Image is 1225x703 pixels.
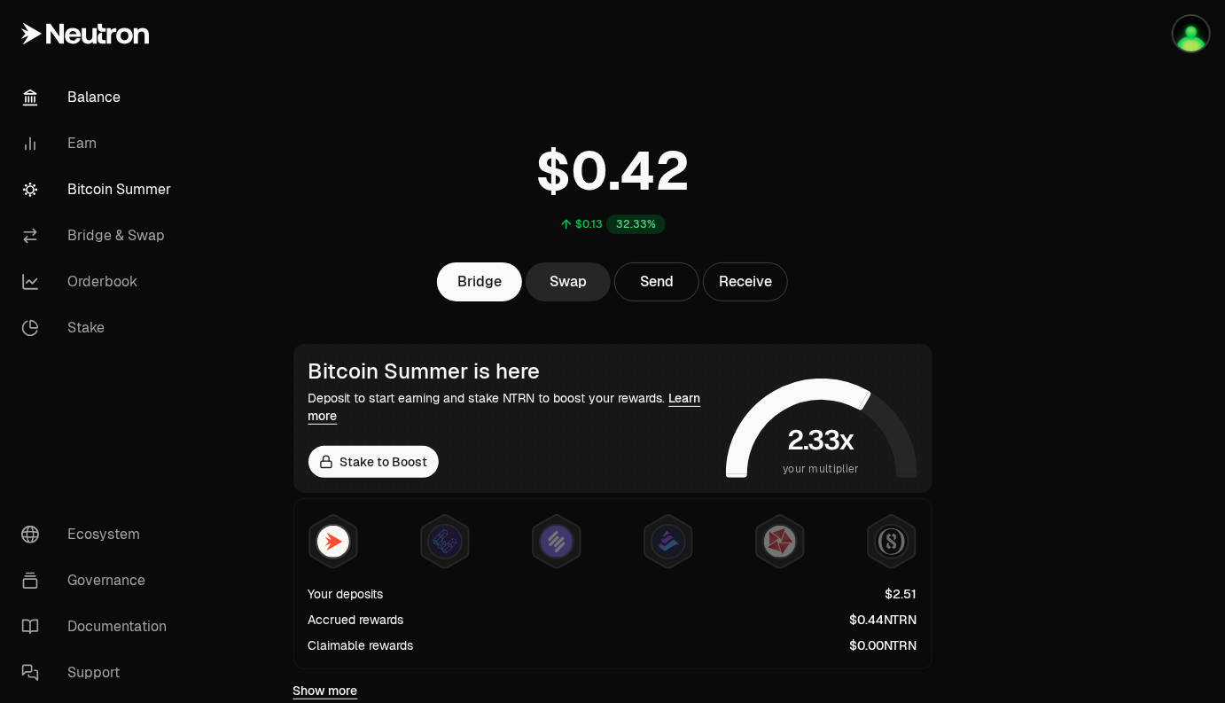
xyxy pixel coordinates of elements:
[293,682,358,699] a: Show more
[308,611,404,629] div: Accrued rewards
[575,217,603,231] div: $0.13
[7,305,191,351] a: Stake
[308,389,719,425] div: Deposit to start earning and stake NTRN to boost your rewards.
[7,558,191,604] a: Governance
[7,650,191,696] a: Support
[614,262,699,301] button: Send
[783,460,860,478] span: your multiplier
[429,526,461,558] img: EtherFi Points
[317,526,349,558] img: NTRN
[7,604,191,650] a: Documentation
[606,215,666,234] div: 32.33%
[703,262,788,301] button: Receive
[308,585,384,603] div: Your deposits
[764,526,796,558] img: Mars Fragments
[541,526,573,558] img: Solv Points
[308,637,414,654] div: Claimable rewards
[7,512,191,558] a: Ecosystem
[7,167,191,213] a: Bitcoin Summer
[7,259,191,305] a: Orderbook
[308,359,719,384] div: Bitcoin Summer is here
[437,262,522,301] a: Bridge
[1174,16,1209,51] img: lost seed phrase
[876,526,908,558] img: Structured Points
[308,446,439,478] a: Stake to Boost
[7,121,191,167] a: Earn
[526,262,611,301] a: Swap
[7,74,191,121] a: Balance
[652,526,684,558] img: Bedrock Diamonds
[7,213,191,259] a: Bridge & Swap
